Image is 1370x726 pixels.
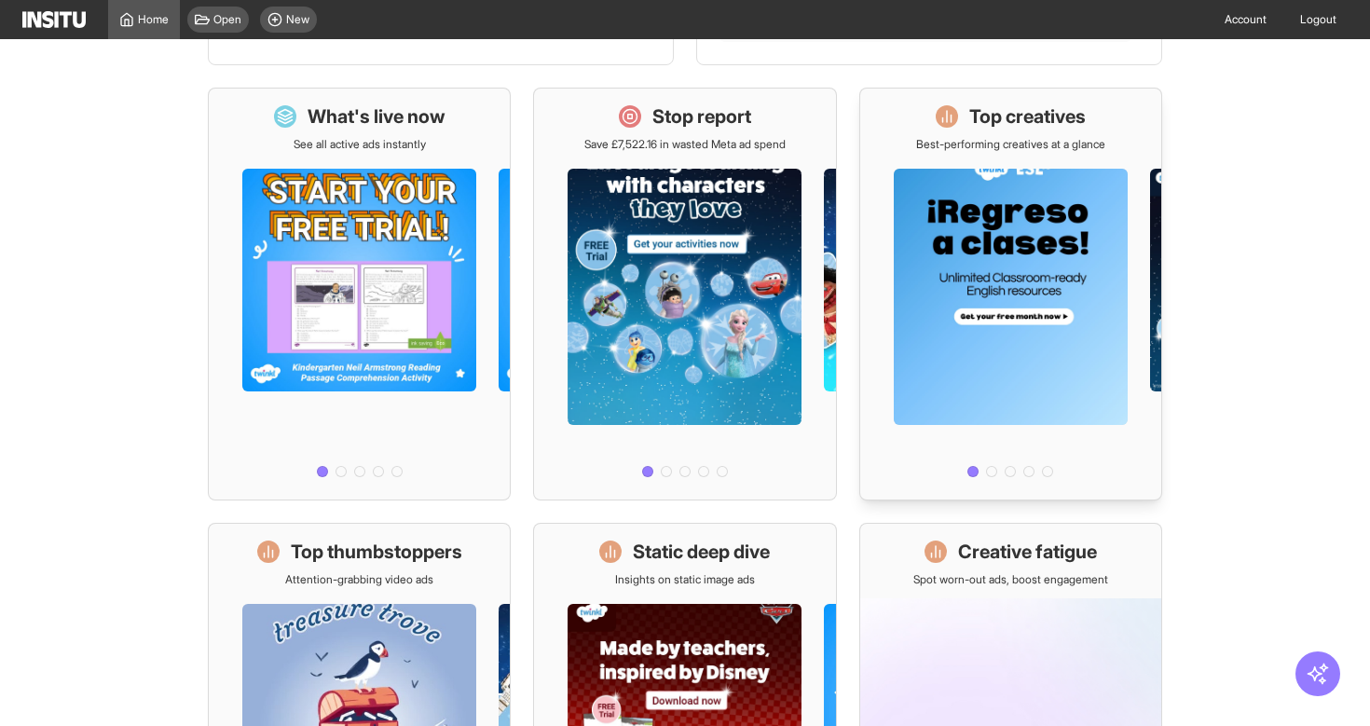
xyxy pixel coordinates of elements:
h1: Stop report [652,103,751,130]
p: See all active ads instantly [294,137,426,152]
p: Save £7,522.16 in wasted Meta ad spend [584,137,786,152]
a: Top creativesBest-performing creatives at a glance [859,88,1162,500]
img: Logo [22,11,86,28]
p: Best-performing creatives at a glance [916,137,1105,152]
h1: Top creatives [969,103,1086,130]
span: New [286,12,309,27]
a: Stop reportSave £7,522.16 in wasted Meta ad spend [533,88,836,500]
p: Insights on static image ads [615,572,755,587]
span: Home [138,12,169,27]
p: Attention-grabbing video ads [285,572,433,587]
span: Open [213,12,241,27]
h1: Top thumbstoppers [291,539,462,565]
a: What's live nowSee all active ads instantly [208,88,511,500]
h1: Static deep dive [633,539,770,565]
h1: What's live now [308,103,445,130]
